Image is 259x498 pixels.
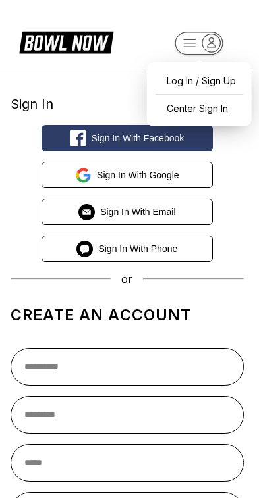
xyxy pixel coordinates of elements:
[11,306,244,324] h1: Create an account
[100,207,175,217] span: Sign in with Email
[154,69,245,92] a: Log In / Sign Up
[11,272,244,286] div: or
[42,199,213,225] button: Sign in with Email
[11,96,244,112] div: Sign In
[97,170,179,180] span: Sign in with Google
[42,236,213,262] button: Sign in with Phone
[98,243,177,254] span: Sign in with Phone
[154,97,245,120] a: Center Sign In
[91,133,184,143] span: Sign in with Facebook
[42,162,213,188] button: Sign in with Google
[42,125,213,151] button: Sign in with Facebook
